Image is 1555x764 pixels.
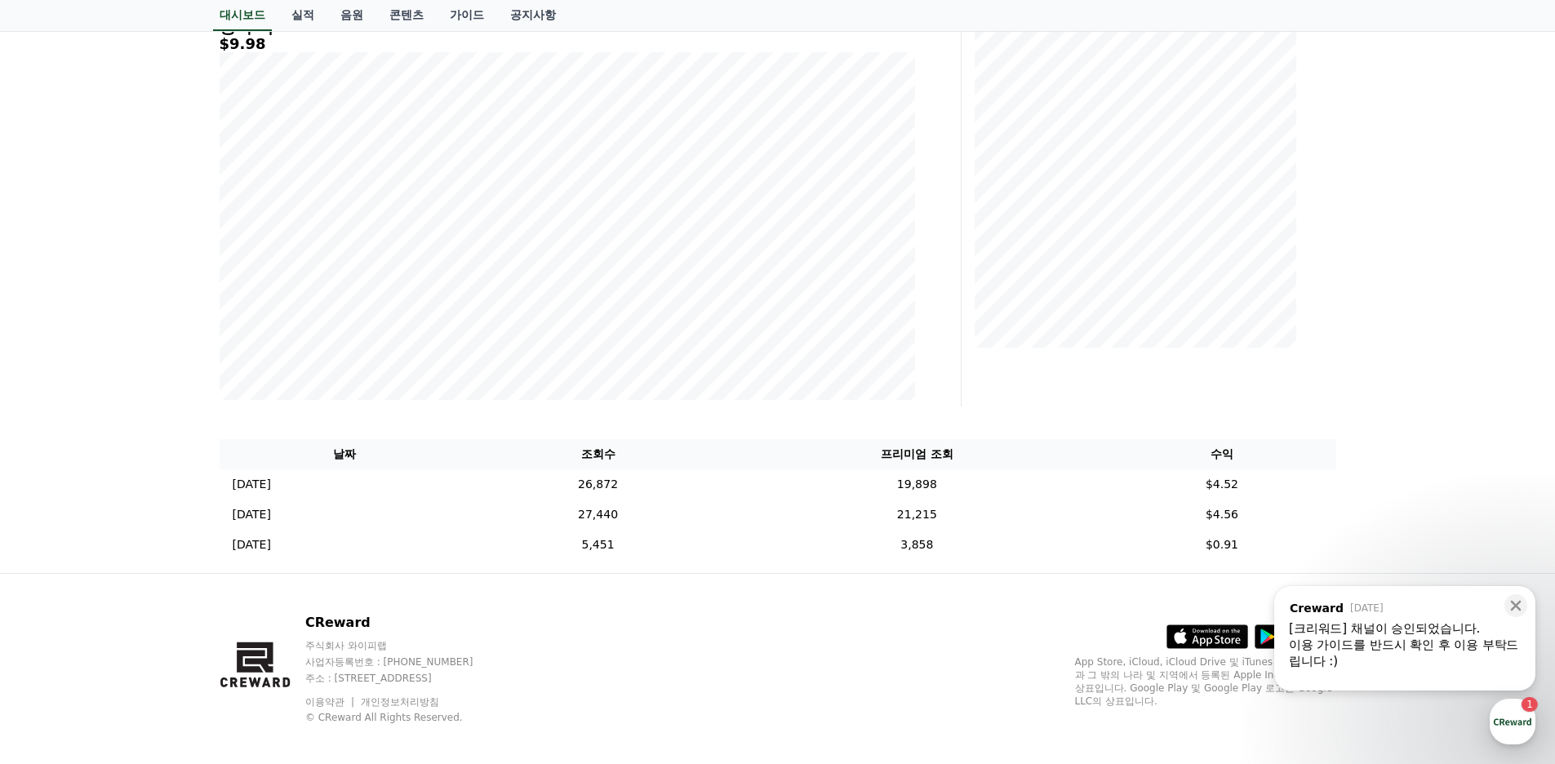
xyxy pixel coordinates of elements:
[1108,530,1335,560] td: $0.91
[305,696,357,708] a: 이용약관
[305,613,504,633] p: CReward
[305,639,504,652] p: 주식회사 와이피랩
[361,696,439,708] a: 개인정보처리방침
[108,517,211,558] a: 1대화
[305,672,504,685] p: 주소 : [STREET_ADDRESS]
[149,543,169,556] span: 대화
[1075,655,1336,708] p: App Store, iCloud, iCloud Drive 및 iTunes Store는 미국과 그 밖의 나라 및 지역에서 등록된 Apple Inc.의 서비스 상표입니다. Goo...
[252,542,272,555] span: 설정
[470,469,726,500] td: 26,872
[233,536,271,553] p: [DATE]
[470,439,726,469] th: 조회수
[726,469,1108,500] td: 19,898
[305,711,504,724] p: © CReward All Rights Reserved.
[1108,439,1335,469] th: 수익
[220,439,470,469] th: 날짜
[211,517,313,558] a: 설정
[1108,500,1335,530] td: $4.56
[470,500,726,530] td: 27,440
[166,517,171,530] span: 1
[5,517,108,558] a: 홈
[726,439,1108,469] th: 프리미엄 조회
[233,476,271,493] p: [DATE]
[51,542,61,555] span: 홈
[220,36,915,52] h5: $9.98
[470,530,726,560] td: 5,451
[305,655,504,668] p: 사업자등록번호 : [PHONE_NUMBER]
[726,530,1108,560] td: 3,858
[233,506,271,523] p: [DATE]
[726,500,1108,530] td: 21,215
[1108,469,1335,500] td: $4.52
